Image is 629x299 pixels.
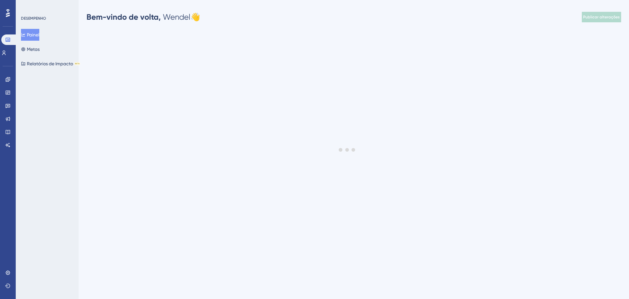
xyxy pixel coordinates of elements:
button: Relatórios de ImpactoBETA [21,58,80,70]
font: Painel [27,32,39,37]
font: Relatórios de Impacto [27,61,73,66]
font: 👋 [190,12,200,22]
font: Bem-vindo de volta, [86,12,161,22]
button: Metas [21,43,40,55]
font: Wendel [163,12,190,22]
font: DESEMPENHO [21,16,46,21]
button: Publicar alterações [582,12,621,22]
button: Painel [21,29,39,41]
font: Metas [27,47,40,52]
font: Publicar alterações [583,15,620,19]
